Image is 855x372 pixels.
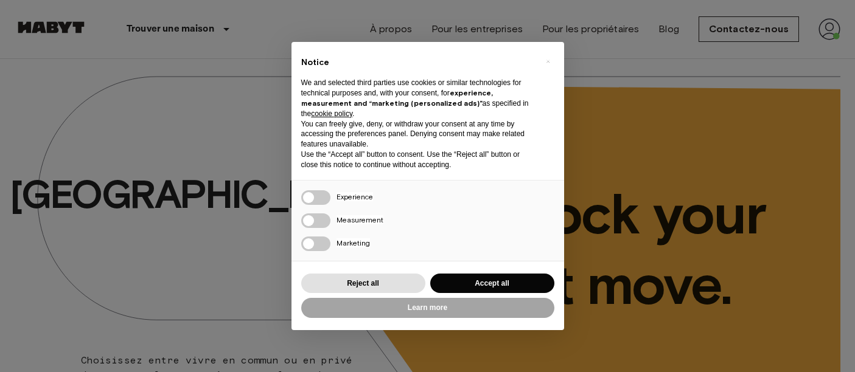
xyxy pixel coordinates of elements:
button: Reject all [301,274,425,294]
span: Marketing [337,238,370,247]
button: Accept all [430,274,554,294]
h2: Notice [301,57,535,69]
a: cookie policy [311,109,352,118]
button: Learn more [301,298,554,318]
button: Close this notice [539,52,558,71]
p: You can freely give, deny, or withdraw your consent at any time by accessing the preferences pane... [301,119,535,150]
span: × [546,54,550,69]
span: Measurement [337,215,383,224]
span: Experience [337,192,373,201]
p: Use the “Accept all” button to consent. Use the “Reject all” button or close this notice to conti... [301,150,535,170]
p: We and selected third parties use cookies or similar technologies for technical purposes and, wit... [301,78,535,119]
strong: experience, measurement and “marketing (personalized ads)” [301,88,493,108]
